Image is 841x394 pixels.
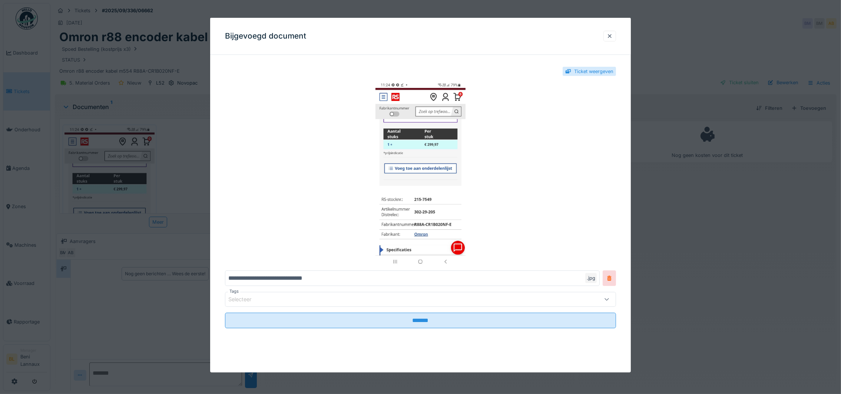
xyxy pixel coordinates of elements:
h3: Bijgevoegd document [225,32,306,41]
img: 97a31756-c88f-4a70-8f14-fdc974e9287a-Screenshot_20250924-112435_Chrome.jpg [225,82,616,267]
div: Ticket weergeven [574,68,613,75]
label: Tags [228,288,240,295]
div: Selecteer [228,295,262,303]
div: .jpg [585,273,597,283]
